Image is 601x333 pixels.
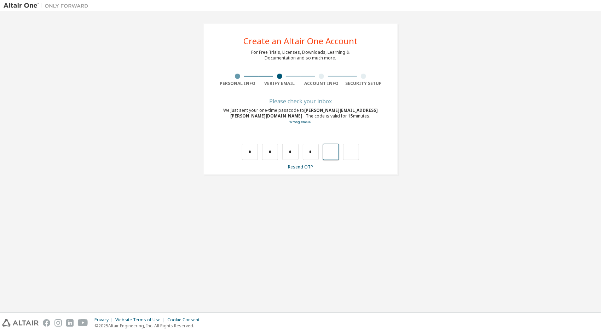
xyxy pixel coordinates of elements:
[231,107,378,119] span: [PERSON_NAME][EMAIL_ADDRESS][PERSON_NAME][DOMAIN_NAME]
[43,319,50,327] img: facebook.svg
[167,317,204,323] div: Cookie Consent
[243,37,358,45] div: Create an Altair One Account
[342,81,385,86] div: Security Setup
[54,319,62,327] img: instagram.svg
[217,99,385,103] div: Please check your inbox
[252,50,350,61] div: For Free Trials, Licenses, Downloads, Learning & Documentation and so much more.
[78,319,88,327] img: youtube.svg
[4,2,92,9] img: Altair One
[115,317,167,323] div: Website Terms of Use
[217,108,385,125] div: We just sent your one-time passcode to . The code is valid for 15 minutes.
[290,120,312,124] a: Go back to the registration form
[288,164,313,170] a: Resend OTP
[2,319,39,327] img: altair_logo.svg
[94,317,115,323] div: Privacy
[94,323,204,329] p: © 2025 Altair Engineering, Inc. All Rights Reserved.
[259,81,301,86] div: Verify Email
[66,319,74,327] img: linkedin.svg
[301,81,343,86] div: Account Info
[217,81,259,86] div: Personal Info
